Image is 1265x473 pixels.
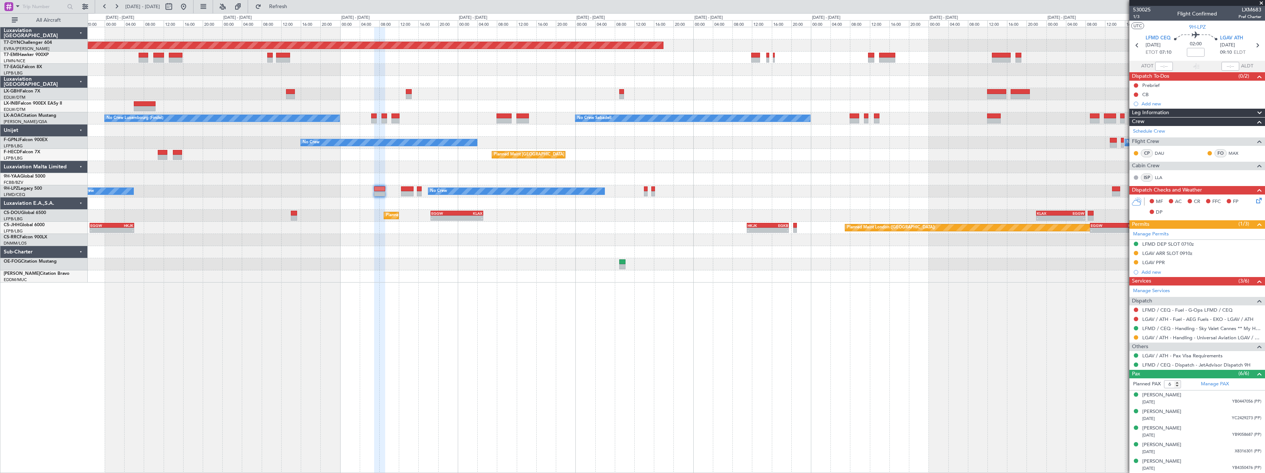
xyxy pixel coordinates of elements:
div: 20:00 [1027,20,1046,27]
div: 12:00 [517,20,536,27]
span: T7-EAGL [4,65,22,69]
div: EGGW [90,223,112,228]
a: LFMD / CEQ - Handling - Sky Valet Cannes ** My Handling**LFMD / CEQ [1142,325,1261,332]
div: Planned Maint [GEOGRAPHIC_DATA] ([GEOGRAPHIC_DATA]) [386,210,502,221]
span: LFMD CEQ [1146,35,1171,42]
div: 12:00 [987,20,1007,27]
a: EDLW/DTM [4,95,25,100]
div: FO [1215,149,1227,157]
div: LFMD DEP SLOT 0710z [1142,241,1194,247]
a: T7-EAGLFalcon 8X [4,65,42,69]
span: 1/3 [1133,14,1151,20]
span: [DATE] [1142,399,1155,405]
div: 20:00 [909,20,928,27]
a: LGAV / ATH - Handling - Universal Aviation LGAV / ATH [1142,334,1261,341]
a: T7-EMIHawker 900XP [4,53,49,57]
div: [DATE] - [DATE] [694,15,723,21]
span: 02:00 [1190,41,1202,48]
div: CB [1142,91,1149,98]
div: 04:00 [242,20,261,27]
a: LFPB/LBG [4,228,23,234]
div: EGGW [1060,211,1084,216]
span: Leg Information [1132,109,1169,117]
div: 00:00 [811,20,830,27]
span: Dispatch To-Dos [1132,72,1169,81]
span: YB4350476 (PP) [1232,465,1261,471]
span: YB0447056 (PP) [1232,399,1261,405]
span: F-GPNJ [4,138,20,142]
div: [PERSON_NAME] [1142,458,1181,465]
a: EDDM/MUC [4,277,27,283]
span: DP [1156,209,1163,216]
a: OE-FOGCitation Mustang [4,259,57,264]
a: LFPB/LBG [4,155,23,161]
div: [DATE] - [DATE] [812,15,840,21]
a: LGAV / ATH - Pax Visa Requirements [1142,353,1223,359]
span: Others [1132,343,1148,351]
div: [DATE] - [DATE] [341,15,370,21]
a: 9H-LPZLegacy 500 [4,186,42,191]
span: 09:10 [1220,49,1232,56]
a: LFMD / CEQ - Fuel - G-Ops LFMD / CEQ [1142,307,1233,313]
div: No Crew [430,186,447,197]
div: Add new [1142,101,1261,107]
a: EDLW/DTM [4,107,25,112]
div: - [112,228,134,232]
span: ELDT [1234,49,1245,56]
div: HKJK [112,223,134,228]
div: 20:00 [556,20,575,27]
div: 04:00 [1066,20,1085,27]
span: Cabin Crew [1132,162,1160,170]
div: 20:00 [791,20,811,27]
span: [DATE] [1142,416,1155,421]
span: (3/6) [1238,277,1249,285]
a: LLA [1155,174,1171,181]
div: 08:00 [1085,20,1105,27]
div: 00:00 [458,20,477,27]
div: [DATE] - [DATE] [576,15,605,21]
div: [DATE] - [DATE] [223,15,252,21]
div: 20:00 [320,20,340,27]
div: 12:00 [634,20,654,27]
span: YB9058687 (PP) [1232,432,1261,438]
a: EVRA/[PERSON_NAME] [4,46,49,52]
a: CS-JHHGlobal 6000 [4,223,45,227]
div: Add new [1142,269,1261,275]
div: HKJK [747,223,768,228]
a: CS-RRCFalcon 900LX [4,235,47,239]
span: T7-DYN [4,41,20,45]
div: No Crew Luxembourg (Findel) [107,113,163,124]
div: 12:00 [752,20,771,27]
span: 9H-YAA [4,174,20,179]
div: - [431,216,457,220]
div: - [457,216,483,220]
div: 00:00 [340,20,360,27]
div: 16:00 [1007,20,1027,27]
span: [DATE] [1142,449,1155,455]
span: MF [1156,198,1163,206]
div: KRNO [1115,223,1139,228]
a: LFMD/CEQ [4,192,25,197]
div: Planned Maint London ([GEOGRAPHIC_DATA]) [847,222,935,233]
div: 12:00 [870,20,889,27]
div: 12:00 [1105,20,1125,27]
div: - [768,228,788,232]
div: 16:00 [772,20,791,27]
a: Manage PAX [1201,381,1229,388]
span: Crew [1132,118,1144,126]
div: 12:00 [164,20,183,27]
a: LFMD / CEQ - Dispatch - JetAdvisor Dispatch 9H [1142,362,1251,368]
a: LFPB/LBG [4,70,23,76]
a: LFMN/NCE [4,58,25,64]
div: EGGW [1091,223,1115,228]
a: F-HECDFalcon 7X [4,150,40,154]
div: 16:00 [418,20,438,27]
a: MAX [1229,150,1245,157]
div: 00:00 [222,20,242,27]
a: LFPB/LBG [4,143,23,149]
span: [DATE] [1146,42,1161,49]
span: 530025 [1133,6,1151,14]
span: F-HECD [4,150,20,154]
div: Planned Maint [GEOGRAPHIC_DATA] ([GEOGRAPHIC_DATA]) [494,149,610,160]
div: - [1037,216,1060,220]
